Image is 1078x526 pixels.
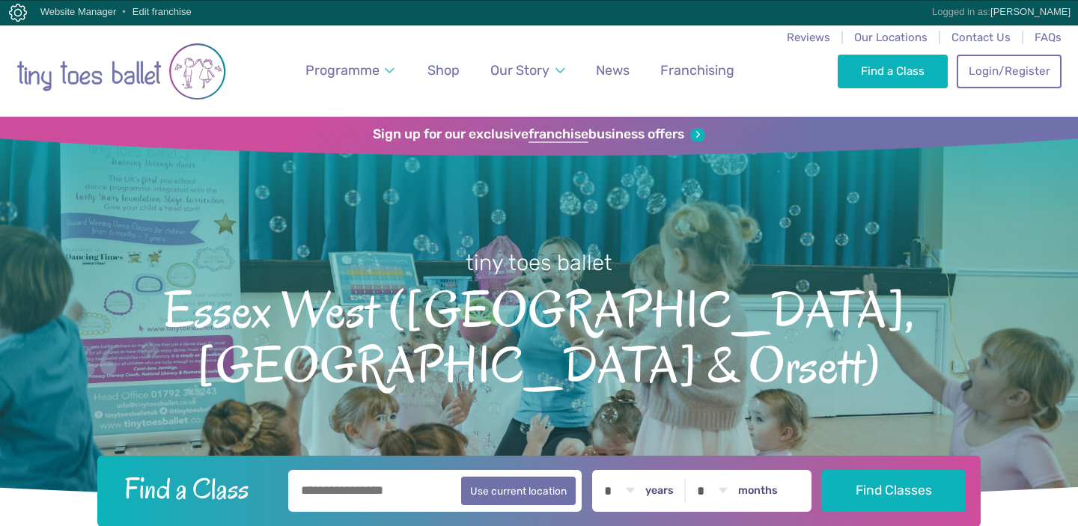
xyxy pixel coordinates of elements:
a: Find a Class [838,55,948,88]
a: Contact Us [951,31,1011,44]
button: Use current location [461,477,576,505]
a: Reviews [787,31,830,44]
span: Programme [305,62,380,78]
span: Our Story [490,62,549,78]
span: Shop [427,62,460,78]
a: News [589,54,636,88]
a: FAQs [1035,31,1062,44]
span: Essex West ([GEOGRAPHIC_DATA], [GEOGRAPHIC_DATA] & Orsett) [26,278,1052,394]
a: Our Story [484,54,572,88]
button: Find Classes [822,470,966,512]
a: Shop [421,54,466,88]
img: tiny toes ballet [16,34,226,109]
a: Go to home page [16,24,226,117]
label: months [738,484,778,498]
h2: Find a Class [112,470,278,507]
small: tiny toes ballet [466,250,612,275]
a: Sign up for our exclusivefranchisebusiness offers [373,126,704,143]
strong: franchise [529,126,588,143]
span: News [596,62,630,78]
a: Franchising [654,54,741,88]
span: Franchising [660,62,734,78]
a: Programme [299,54,402,88]
a: Login/Register [957,55,1062,88]
a: Our Locations [854,31,928,44]
label: years [645,484,674,498]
